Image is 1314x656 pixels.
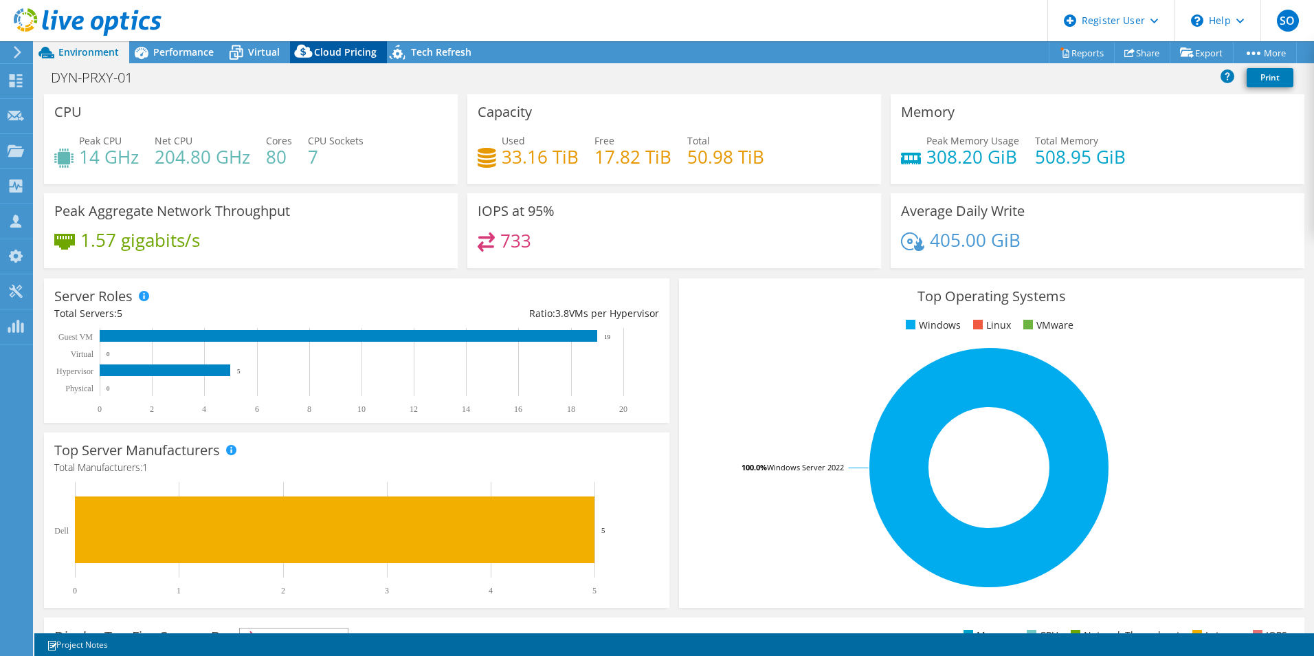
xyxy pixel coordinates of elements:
span: Cloud Pricing [314,45,377,58]
li: Latency [1189,628,1240,643]
span: Free [594,134,614,147]
text: 12 [410,404,418,414]
h4: 17.82 TiB [594,149,671,164]
li: Windows [902,318,961,333]
h4: 405.00 GiB [930,232,1021,248]
div: Ratio: VMs per Hypervisor [357,306,659,321]
h3: Memory [901,105,955,120]
a: More [1233,42,1297,63]
span: Total [687,134,710,147]
text: 0 [107,385,110,392]
text: 16 [514,404,522,414]
li: IOPS [1249,628,1287,643]
h3: Capacity [478,105,532,120]
text: Physical [65,384,93,393]
span: Cores [266,134,292,147]
span: Peak Memory Usage [926,134,1019,147]
text: 5 [592,586,597,595]
text: 20 [619,404,627,414]
h4: 733 [500,233,531,248]
h4: 508.95 GiB [1035,149,1126,164]
h3: Average Daily Write [901,204,1025,219]
h4: 1.57 gigabits/s [80,232,200,248]
h4: 14 GHz [79,149,139,164]
text: 14 [462,404,470,414]
h4: 50.98 TiB [687,149,764,164]
h4: Total Manufacturers: [54,460,659,475]
span: Total Memory [1035,134,1098,147]
span: IOPS [240,628,348,645]
li: VMware [1020,318,1073,333]
h3: Server Roles [54,289,133,304]
h3: IOPS at 95% [478,204,555,219]
span: SO [1277,10,1299,32]
span: 5 [117,307,122,320]
h3: CPU [54,105,82,120]
text: Virtual [71,349,94,359]
text: 6 [255,404,259,414]
span: Peak CPU [79,134,122,147]
a: Export [1170,42,1234,63]
h4: 80 [266,149,292,164]
text: Guest VM [58,332,93,342]
span: Performance [153,45,214,58]
span: Virtual [248,45,280,58]
text: 3 [385,586,389,595]
h4: 204.80 GHz [155,149,250,164]
text: 2 [150,404,154,414]
text: 18 [567,404,575,414]
text: 0 [73,586,77,595]
text: 0 [98,404,102,414]
text: 4 [489,586,493,595]
li: Network Throughput [1067,628,1180,643]
text: 1 [177,586,181,595]
h3: Top Server Manufacturers [54,443,220,458]
h4: 7 [308,149,364,164]
a: Share [1114,42,1170,63]
text: Hypervisor [56,367,93,376]
text: 0 [107,351,110,358]
text: 10 [357,404,366,414]
span: CPU Sockets [308,134,364,147]
span: Environment [58,45,119,58]
li: Memory [960,628,1014,643]
h4: 33.16 TiB [502,149,579,164]
tspan: 100.0% [742,462,767,472]
span: 1 [142,461,148,474]
span: 3.8 [555,307,569,320]
tspan: Windows Server 2022 [767,462,844,472]
h1: DYN-PRXY-01 [45,70,154,85]
div: Total Servers: [54,306,357,321]
a: Print [1247,68,1293,87]
text: 5 [601,526,605,534]
text: 8 [307,404,311,414]
li: CPU [1023,628,1058,643]
span: Net CPU [155,134,192,147]
text: 5 [237,368,241,375]
a: Reports [1049,42,1115,63]
span: Used [502,134,525,147]
h3: Peak Aggregate Network Throughput [54,204,290,219]
span: Tech Refresh [411,45,471,58]
h4: 308.20 GiB [926,149,1019,164]
h3: Top Operating Systems [689,289,1294,304]
text: 2 [281,586,285,595]
text: Dell [54,526,69,536]
text: 4 [202,404,206,414]
svg: \n [1191,14,1203,27]
a: Project Notes [37,636,118,653]
li: Linux [970,318,1011,333]
text: 19 [604,334,611,340]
